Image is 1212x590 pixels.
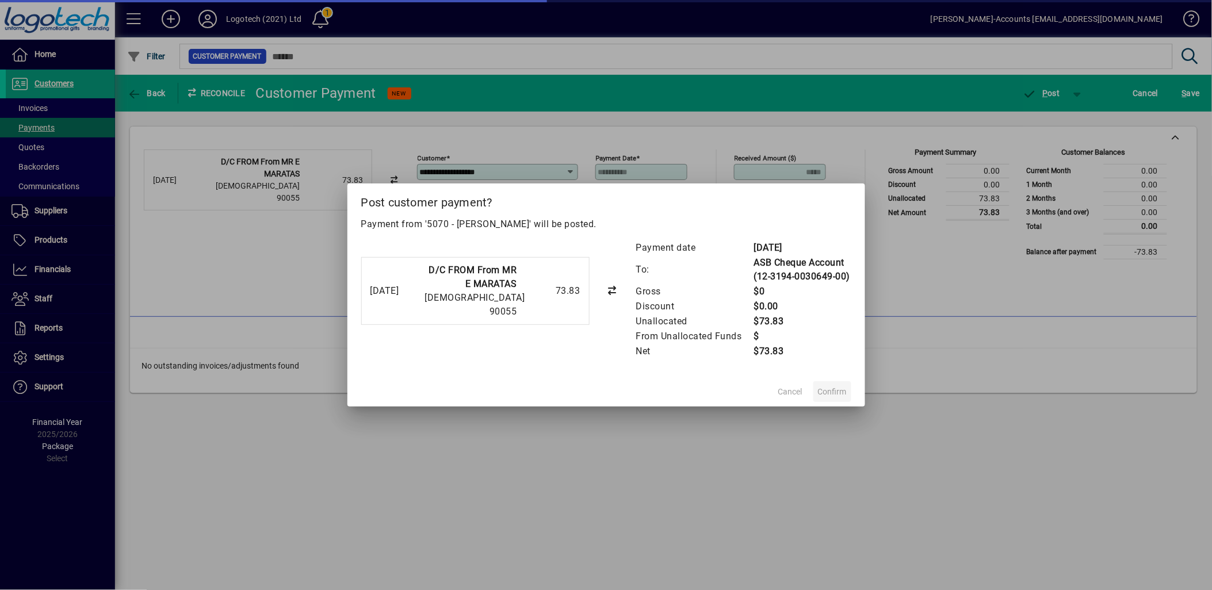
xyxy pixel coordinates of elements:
[636,344,754,359] td: Net
[429,265,517,289] strong: D/C FROM From MR E MARATAS
[754,314,851,329] td: $73.83
[636,329,754,344] td: From Unallocated Funds
[361,217,851,231] p: Payment from '5070 - [PERSON_NAME]' will be posted.
[425,292,525,317] span: [DEMOGRAPHIC_DATA] 90055
[370,284,416,298] div: [DATE]
[754,240,851,255] td: [DATE]
[347,183,865,217] h2: Post customer payment?
[754,255,851,284] td: ASB Cheque Account (12-3194-0030649-00)
[754,329,851,344] td: $
[636,240,754,255] td: Payment date
[754,299,851,314] td: $0.00
[636,299,754,314] td: Discount
[636,284,754,299] td: Gross
[636,314,754,329] td: Unallocated
[754,344,851,359] td: $73.83
[754,284,851,299] td: $0
[636,255,754,284] td: To:
[523,284,580,298] div: 73.83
